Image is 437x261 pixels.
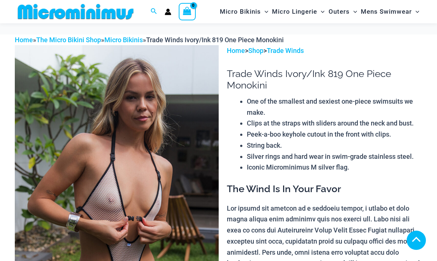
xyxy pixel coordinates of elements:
[104,36,143,44] a: Micro Bikinis
[247,129,422,140] li: Peek-a-boo keyhole cutout in the front with clips.
[329,2,350,21] span: Outers
[317,2,325,21] span: Menu Toggle
[146,36,284,44] span: Trade Winds Ivory/Ink 819 One Piece Monokini
[247,162,422,173] li: Iconic Microminimus M silver flag.
[247,151,422,162] li: Silver rings and hard wear in swim-grade stainless steel.
[272,2,317,21] span: Micro Lingerie
[227,68,422,91] h1: Trade Winds Ivory/Ink 819 One Piece Monokini
[350,2,357,21] span: Menu Toggle
[247,118,422,129] li: Clips at the straps with sliders around the neck and bust.
[327,2,359,21] a: OutersMenu ToggleMenu Toggle
[270,2,326,21] a: Micro LingerieMenu ToggleMenu Toggle
[15,36,33,44] a: Home
[179,3,196,20] a: View Shopping Cart, empty
[247,96,422,118] li: One of the smallest and sexiest one-piece swimsuits we make.
[248,47,263,54] a: Shop
[359,2,421,21] a: Mens SwimwearMenu ToggleMenu Toggle
[220,2,261,21] span: Micro Bikinis
[227,183,422,195] h3: The Wind Is In Your Favor
[227,45,422,56] p: > >
[267,47,304,54] a: Trade Winds
[151,7,157,16] a: Search icon link
[227,47,245,54] a: Home
[261,2,268,21] span: Menu Toggle
[218,2,270,21] a: Micro BikinisMenu ToggleMenu Toggle
[15,3,137,20] img: MM SHOP LOGO FLAT
[247,140,422,151] li: String back.
[36,36,101,44] a: The Micro Bikini Shop
[412,2,419,21] span: Menu Toggle
[165,9,171,15] a: Account icon link
[15,36,284,44] span: » » »
[361,2,412,21] span: Mens Swimwear
[217,1,422,22] nav: Site Navigation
